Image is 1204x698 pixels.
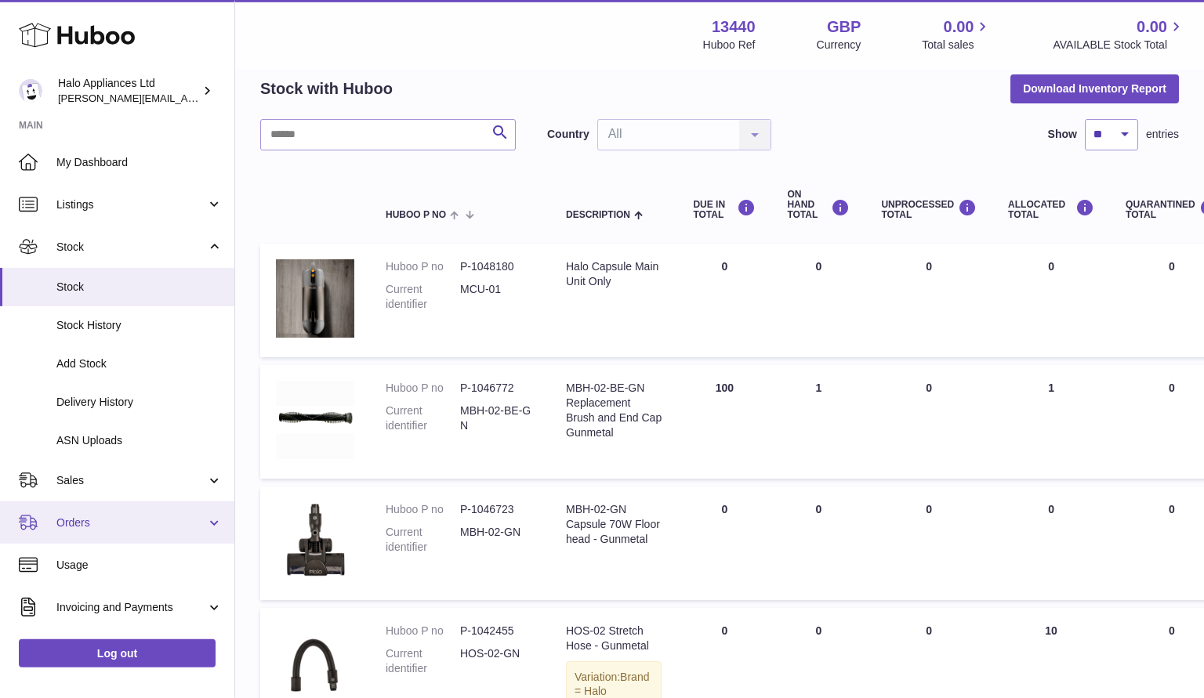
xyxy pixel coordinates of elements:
div: MBH-02-BE-GN Replacement Brush and End Cap Gunmetal [566,381,662,440]
span: Description [566,210,630,220]
span: ASN Uploads [56,433,223,448]
div: MBH-02-GN Capsule 70W Floor head - Gunmetal [566,502,662,547]
span: 0.00 [944,16,974,38]
span: Total sales [922,38,992,52]
a: 0.00 AVAILABLE Stock Total [1053,16,1185,52]
h2: Stock with Huboo [260,78,393,99]
dd: MBH-02-BE-GN [460,403,535,433]
div: ON HAND Total [787,190,850,221]
span: Sales [56,473,206,488]
label: Show [1048,127,1077,142]
td: 0 [677,486,771,600]
dt: Huboo P no [386,381,460,396]
dd: P-1046723 [460,502,535,517]
span: Orders [56,515,206,530]
dd: P-1042455 [460,624,535,638]
span: 0 [1169,503,1175,515]
dt: Current identifier [386,282,460,312]
span: entries [1146,127,1179,142]
img: product image [276,259,354,338]
div: Halo Capsule Main Unit Only [566,259,662,289]
dt: Current identifier [386,525,460,555]
span: AVAILABLE Stock Total [1053,38,1185,52]
span: [PERSON_NAME][EMAIL_ADDRESS][DOMAIN_NAME] [58,92,314,104]
td: 0 [771,244,865,357]
span: Stock History [56,318,223,333]
div: ALLOCATED Total [1008,199,1094,220]
td: 0 [992,486,1110,600]
span: 0 [1169,260,1175,273]
dt: Current identifier [386,646,460,676]
td: 100 [677,365,771,479]
td: 0 [865,365,992,479]
td: 0 [992,244,1110,357]
span: 0.00 [1137,16,1167,38]
td: 1 [771,365,865,479]
td: 0 [771,486,865,600]
span: 0 [1169,382,1175,394]
div: Halo Appliances Ltd [58,76,199,106]
dt: Huboo P no [386,502,460,517]
span: Invoicing and Payments [56,600,206,615]
td: 0 [865,244,992,357]
span: Stock [56,280,223,295]
span: Listings [56,197,206,212]
span: Huboo P no [386,210,446,220]
span: 0 [1169,624,1175,637]
div: HOS-02 Stretch Hose - Gunmetal [566,624,662,653]
dd: P-1046772 [460,381,535,396]
div: DUE IN TOTAL [693,199,756,220]
div: Currency [817,38,861,52]
td: 0 [865,486,992,600]
label: Country [547,127,589,142]
dd: MCU-01 [460,282,535,312]
a: Log out [19,639,216,667]
strong: GBP [827,16,861,38]
td: 0 [677,244,771,357]
div: UNPROCESSED Total [881,199,977,220]
span: Stock [56,240,206,255]
span: Usage [56,558,223,573]
span: My Dashboard [56,155,223,170]
div: Huboo Ref [703,38,756,52]
button: Download Inventory Report [1010,74,1179,103]
img: product image [276,381,354,459]
span: Add Stock [56,356,223,371]
dt: Huboo P no [386,624,460,638]
img: product image [276,502,354,580]
dt: Current identifier [386,403,460,433]
img: paul@haloappliances.com [19,79,42,103]
dd: MBH-02-GN [460,525,535,555]
a: 0.00 Total sales [922,16,992,52]
td: 1 [992,365,1110,479]
dt: Huboo P no [386,259,460,274]
strong: 13440 [712,16,756,38]
dd: HOS-02-GN [460,646,535,676]
span: Delivery History [56,395,223,410]
dd: P-1048180 [460,259,535,274]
